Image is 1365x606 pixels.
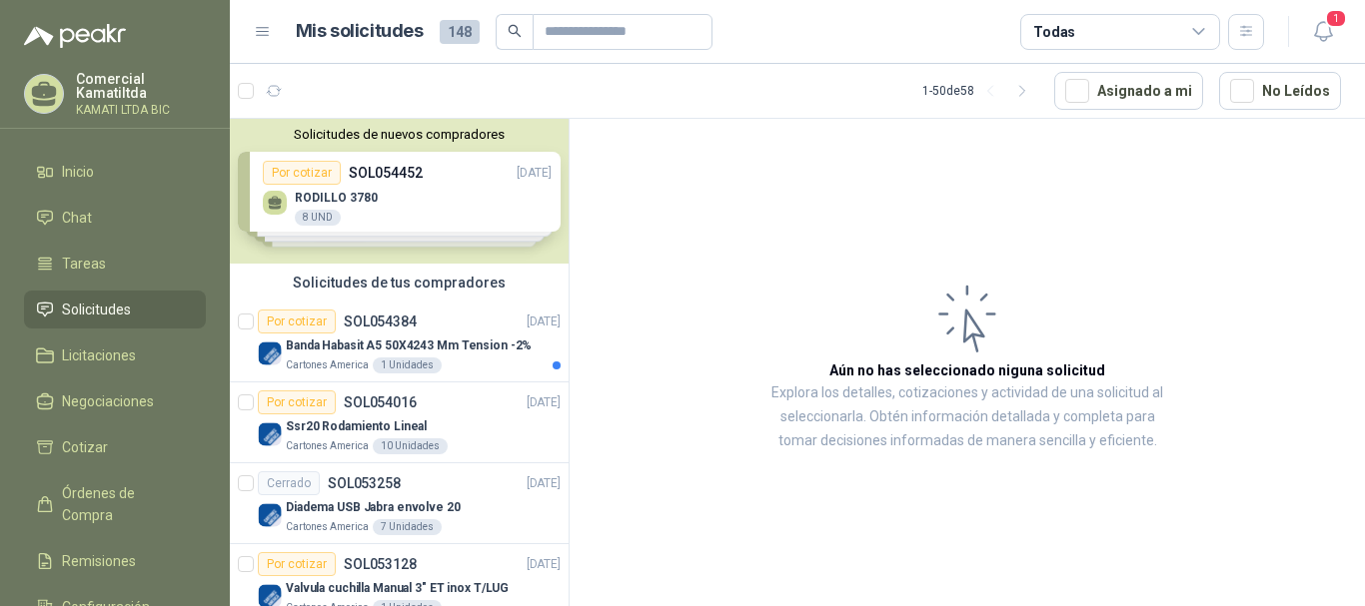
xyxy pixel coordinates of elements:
p: Cartones America [286,357,369,373]
a: Licitaciones [24,336,206,374]
button: Solicitudes de nuevos compradores [238,127,561,142]
p: Comercial Kamatiltda [76,72,206,100]
div: Solicitudes de nuevos compradoresPor cotizarSOL054452[DATE] RODILLO 37808 UNDPor cotizarSOL054424... [230,119,569,264]
span: Solicitudes [62,299,131,320]
img: Company Logo [258,422,282,446]
div: 7 Unidades [373,519,442,535]
p: Banda Habasit A5 50X4243 Mm Tension -2% [286,336,532,355]
p: Valvula cuchilla Manual 3" ET inox T/LUG [286,579,509,598]
div: Cerrado [258,471,320,495]
span: Inicio [62,161,94,183]
p: [DATE] [527,312,561,331]
a: Chat [24,199,206,237]
span: 1 [1325,9,1347,28]
p: Cartones America [286,519,369,535]
p: Diadema USB Jabra envolve 20 [286,498,461,517]
span: Tareas [62,253,106,275]
h1: Mis solicitudes [296,17,424,46]
span: Negociaciones [62,390,154,412]
img: Company Logo [258,503,282,527]
div: 1 Unidades [373,357,442,373]
p: SOL053128 [344,557,417,571]
span: Cotizar [62,436,108,458]
a: Solicitudes [24,291,206,328]
span: Remisiones [62,550,136,572]
div: Solicitudes de tus compradores [230,264,569,302]
img: Logo peakr [24,24,126,48]
a: Por cotizarSOL054384[DATE] Company LogoBanda Habasit A5 50X4243 Mm Tension -2%Cartones America1 U... [230,302,569,382]
div: Todas [1033,21,1075,43]
span: Chat [62,207,92,229]
div: Por cotizar [258,552,336,576]
a: Inicio [24,153,206,191]
div: Por cotizar [258,390,336,414]
a: CerradoSOL053258[DATE] Company LogoDiadema USB Jabra envolve 20Cartones America7 Unidades [230,463,569,544]
button: Asignado a mi [1054,72,1203,110]
p: SOL054384 [344,314,417,328]
p: Explora los detalles, cotizaciones y actividad de una solicitud al seleccionarla. Obtén informaci... [769,381,1165,453]
div: 10 Unidades [373,438,448,454]
p: Cartones America [286,438,369,454]
a: Tareas [24,245,206,283]
span: Órdenes de Compra [62,482,187,526]
span: Licitaciones [62,344,136,366]
div: Por cotizar [258,309,336,333]
button: 1 [1305,14,1341,50]
p: [DATE] [527,474,561,493]
p: Ssr20 Rodamiento Lineal [286,417,427,436]
a: Por cotizarSOL054016[DATE] Company LogoSsr20 Rodamiento LinealCartones America10 Unidades [230,382,569,463]
a: Negociaciones [24,382,206,420]
button: No Leídos [1219,72,1341,110]
img: Company Logo [258,341,282,365]
p: [DATE] [527,555,561,574]
a: Órdenes de Compra [24,474,206,534]
p: KAMATI LTDA BIC [76,104,206,116]
a: Cotizar [24,428,206,466]
p: SOL054016 [344,395,417,409]
a: Remisiones [24,542,206,580]
p: SOL053258 [328,476,401,490]
span: 148 [440,20,480,44]
span: search [508,24,522,38]
p: [DATE] [527,393,561,412]
div: 1 - 50 de 58 [922,75,1038,107]
h3: Aún no has seleccionado niguna solicitud [829,359,1105,381]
